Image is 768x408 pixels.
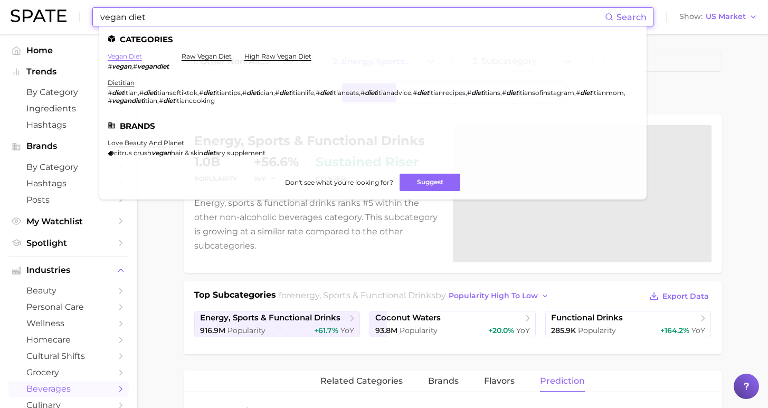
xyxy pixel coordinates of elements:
[26,87,111,97] span: by Category
[545,311,712,337] a: functional drinks285.9k Popularity+164.2% YoY
[156,89,197,97] span: itiansoftiktok
[314,326,338,335] span: +61.7%
[26,67,111,77] span: Trends
[8,42,129,59] a: Home
[375,326,397,335] span: 93.8m
[203,89,215,97] em: diet
[108,139,184,147] a: love beauty and planet
[316,89,320,97] span: #
[8,138,129,154] button: Brands
[446,289,552,303] button: popularity high to low
[679,14,703,20] span: Show
[171,149,203,157] span: hair & skin
[227,326,266,335] span: Popularity
[8,364,129,381] a: grocery
[108,97,112,105] span: #
[26,162,111,172] span: by Category
[244,52,311,60] a: high raw vegan diet
[144,97,157,105] span: itian
[8,331,129,348] a: homecare
[502,89,506,97] span: #
[133,62,137,70] span: #
[340,326,354,335] span: YoY
[26,318,111,328] span: wellness
[662,292,709,301] span: Export Data
[26,286,111,296] span: beauty
[203,149,215,157] em: diet
[194,196,440,253] p: Energy, sports & functional drinks ranks #5 within the other non-alcoholic beverages category. Th...
[377,89,411,97] span: itianadvice
[200,326,225,335] span: 916.9m
[400,326,438,335] span: Popularity
[592,89,624,97] span: itianmom
[400,174,460,191] button: Suggest
[551,326,576,335] span: 285.9k
[26,302,111,312] span: personal care
[199,89,203,97] span: #
[578,326,616,335] span: Popularity
[8,159,129,175] a: by Category
[617,12,647,22] span: Search
[26,141,111,151] span: Brands
[506,89,518,97] em: diet
[8,299,129,315] a: personal care
[290,290,435,300] span: energy, sports & functional drinks
[8,192,129,208] a: Posts
[108,89,112,97] span: #
[488,326,514,335] span: +20.0%
[677,10,760,24] button: ShowUS Market
[108,35,638,44] li: Categories
[139,89,144,97] span: #
[375,313,441,323] span: coconut waters
[163,97,175,105] em: diet
[8,262,129,278] button: Industries
[660,326,689,335] span: +164.2%
[112,97,144,105] em: vegandiet
[467,89,471,97] span: #
[320,376,403,386] span: related categories
[26,103,111,113] span: Ingredients
[516,326,530,335] span: YoY
[151,149,171,157] em: vegan
[320,89,332,97] em: diet
[26,216,111,226] span: My Watchlist
[518,89,574,97] span: itiansofinstagram
[182,52,232,60] a: raw vegan diet
[8,213,129,230] a: My Watchlist
[576,89,580,97] span: #
[691,326,705,335] span: YoY
[99,8,605,26] input: Search here for a brand, industry, or ingredient
[275,89,279,97] span: #
[8,100,129,117] a: Ingredients
[137,62,169,70] em: vegandiet
[108,121,638,130] li: Brands
[580,89,592,97] em: diet
[144,89,156,97] em: diet
[26,195,111,205] span: Posts
[291,89,314,97] span: itianlife
[215,89,241,97] span: itiantips
[194,311,361,337] a: energy, sports & functional drinks916.9m Popularity+61.7% YoY
[26,351,111,361] span: cultural shifts
[246,89,259,97] em: diet
[279,89,291,97] em: diet
[108,62,112,70] span: #
[194,289,276,305] h1: Top Subcategories
[108,62,169,70] div: ,
[11,10,67,22] img: SPATE
[8,84,129,100] a: by Category
[26,45,111,55] span: Home
[112,62,131,70] em: vegan
[8,64,129,80] button: Trends
[483,89,500,97] span: itians
[26,238,111,248] span: Spotlight
[108,52,142,60] a: vegan diet
[159,97,163,105] span: #
[413,89,417,97] span: #
[200,313,340,323] span: energy, sports & functional drinks
[417,89,429,97] em: diet
[369,311,536,337] a: coconut waters93.8m Popularity+20.0% YoY
[175,97,215,105] span: itiancooking
[26,367,111,377] span: grocery
[8,117,129,133] a: Hashtags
